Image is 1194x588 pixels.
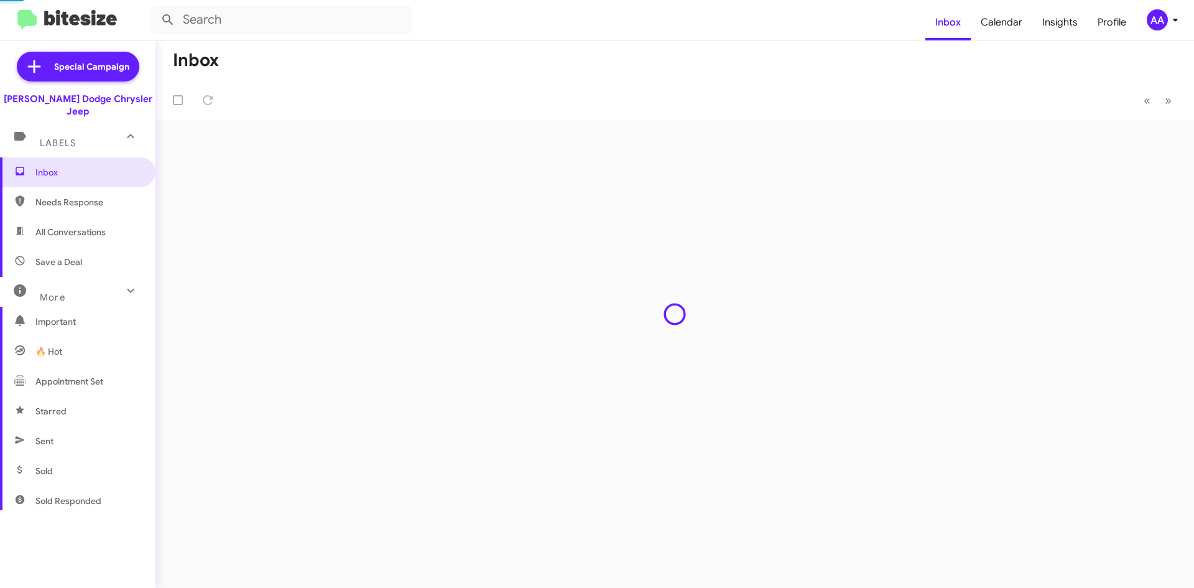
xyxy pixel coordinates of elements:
[17,52,139,82] a: Special Campaign
[35,495,101,507] span: Sold Responded
[40,292,65,303] span: More
[971,4,1032,40] a: Calendar
[1088,4,1136,40] a: Profile
[150,5,412,35] input: Search
[54,60,129,73] span: Special Campaign
[1157,88,1179,113] button: Next
[35,315,141,328] span: Important
[35,435,53,447] span: Sent
[35,465,53,477] span: Sold
[35,196,141,208] span: Needs Response
[35,345,62,358] span: 🔥 Hot
[35,256,82,268] span: Save a Deal
[1165,93,1172,108] span: »
[35,375,103,388] span: Appointment Set
[35,166,141,179] span: Inbox
[1136,88,1158,113] button: Previous
[1136,9,1180,30] button: AA
[35,226,106,238] span: All Conversations
[925,4,971,40] a: Inbox
[1144,93,1150,108] span: «
[40,138,76,149] span: Labels
[35,405,67,418] span: Starred
[1137,88,1179,113] nav: Page navigation example
[173,50,219,70] h1: Inbox
[1032,4,1088,40] a: Insights
[1147,9,1168,30] div: AA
